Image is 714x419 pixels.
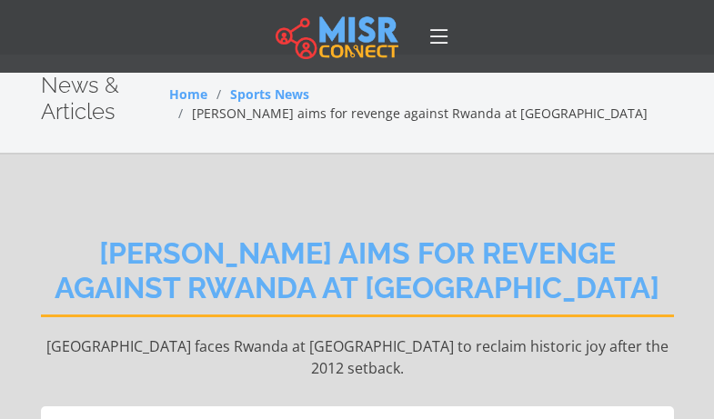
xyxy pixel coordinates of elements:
img: main.misr_connect [276,14,397,59]
h2: News & Articles [41,73,169,125]
li: [PERSON_NAME] aims for revenge against Rwanda at [GEOGRAPHIC_DATA] [169,104,648,123]
a: Sports News [230,85,309,103]
p: [GEOGRAPHIC_DATA] faces Rwanda at [GEOGRAPHIC_DATA] to reclaim historic joy after the 2012 setback. [41,335,674,379]
h2: [PERSON_NAME] aims for revenge against Rwanda at [GEOGRAPHIC_DATA] [41,236,674,318]
a: Home [169,85,207,103]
